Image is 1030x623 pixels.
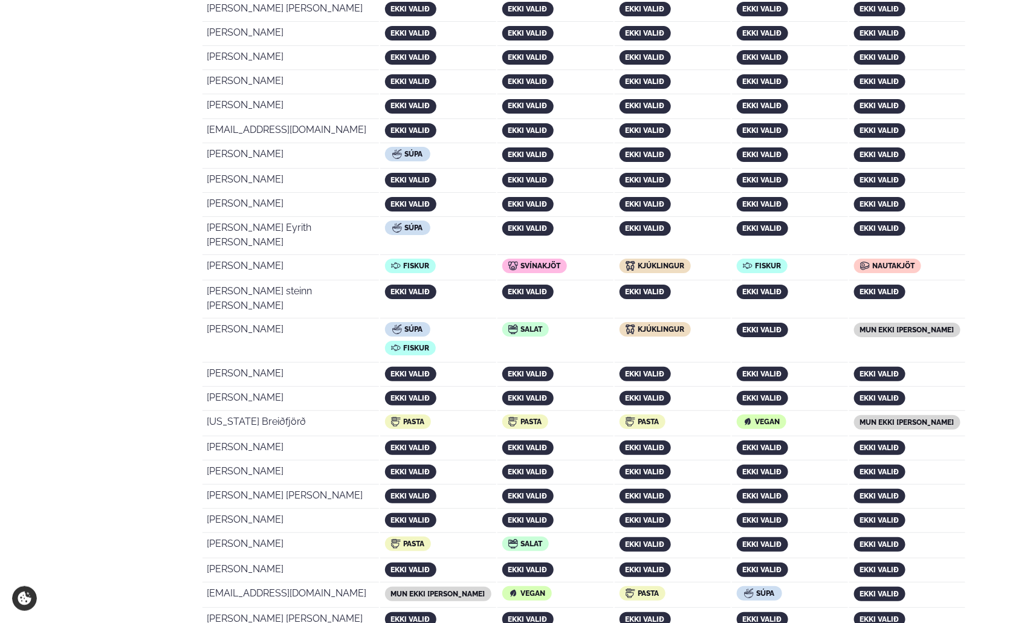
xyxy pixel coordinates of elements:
span: ekki valið [508,492,548,500]
td: [PERSON_NAME] [202,388,379,411]
span: Kjúklingur [638,262,685,270]
span: Fiskur [404,262,430,270]
span: Pasta [638,418,659,426]
span: ekki valið [391,468,430,476]
span: ekki valið [508,29,548,37]
span: ekki valið [508,176,548,184]
img: icon img [744,589,754,598]
img: icon img [626,589,635,598]
img: icon img [392,223,402,233]
span: ekki valið [860,150,899,159]
span: ekki valið [626,370,665,378]
img: icon img [508,589,518,598]
img: icon img [508,261,518,271]
td: [EMAIL_ADDRESS][DOMAIN_NAME] [202,584,379,608]
span: ekki valið [743,102,782,110]
span: ekki valið [743,468,782,476]
span: mun ekki [PERSON_NAME] [391,590,485,598]
span: Salat [521,540,543,548]
span: ekki valið [391,394,430,402]
span: Svínakjöt [521,262,561,270]
span: ekki valið [860,5,899,13]
span: ekki valið [860,590,899,598]
span: ekki valið [860,492,899,500]
span: ekki valið [508,394,548,402]
span: ekki valið [391,5,430,13]
img: icon img [626,417,635,427]
span: mun ekki [PERSON_NAME] [860,418,954,427]
td: [PERSON_NAME] [202,320,379,363]
img: icon img [391,539,401,549]
td: [PERSON_NAME] [PERSON_NAME] [202,486,379,509]
span: ekki valið [743,566,782,574]
span: ekki valið [391,516,430,525]
span: ekki valið [626,566,665,574]
span: ekki valið [860,394,899,402]
span: ekki valið [626,53,665,62]
img: icon img [508,324,518,334]
td: [PERSON_NAME] [202,194,379,217]
span: Vegan [756,418,780,426]
span: ekki valið [626,492,665,500]
span: ekki valið [743,288,782,296]
img: icon img [626,324,635,334]
span: ekki valið [743,176,782,184]
span: ekki valið [508,200,548,208]
td: [EMAIL_ADDRESS][DOMAIN_NAME] [202,120,379,143]
span: ekki valið [860,444,899,452]
td: [PERSON_NAME] [202,23,379,46]
span: ekki valið [391,444,430,452]
span: ekki valið [860,224,899,233]
span: ekki valið [860,370,899,378]
span: ekki valið [743,326,782,334]
span: ekki valið [391,176,430,184]
span: ekki valið [743,150,782,159]
td: [PERSON_NAME] [202,437,379,460]
span: Súpa [405,150,423,158]
span: ekki valið [391,53,430,62]
span: ekki valið [626,176,665,184]
span: ekki valið [743,444,782,452]
span: ekki valið [391,492,430,500]
span: ekki valið [626,200,665,208]
td: [PERSON_NAME] Eyrith [PERSON_NAME] [202,218,379,255]
span: ekki valið [860,200,899,208]
span: ekki valið [391,102,430,110]
span: ekki valið [743,126,782,135]
img: icon img [392,324,402,334]
span: ekki valið [508,126,548,135]
td: [PERSON_NAME] [202,47,379,70]
span: Kjúklingur [638,325,685,334]
span: ekki valið [626,126,665,135]
span: ekki valið [743,5,782,13]
span: ekki valið [743,394,782,402]
td: [US_STATE] Breiðfjörð [202,412,379,436]
span: ekki valið [626,29,665,37]
span: Pasta [638,589,659,598]
span: ekki valið [626,516,665,525]
span: Súpa [757,589,775,598]
img: icon img [508,539,518,549]
td: [PERSON_NAME] [202,462,379,485]
img: icon img [391,261,401,271]
img: icon img [391,343,401,353]
span: ekki valið [508,288,548,296]
span: ekki valið [860,566,899,574]
td: [PERSON_NAME] [202,534,379,558]
span: ekki valið [626,444,665,452]
span: ekki valið [508,566,548,574]
span: ekki valið [860,53,899,62]
td: [PERSON_NAME] [202,170,379,193]
span: ekki valið [391,566,430,574]
td: [PERSON_NAME] steinn [PERSON_NAME] [202,282,379,318]
span: ekki valið [860,288,899,296]
span: ekki valið [743,29,782,37]
span: ekki valið [860,77,899,86]
span: ekki valið [743,370,782,378]
td: [PERSON_NAME] [202,560,379,583]
span: ekki valið [626,288,665,296]
span: ekki valið [743,77,782,86]
span: ekki valið [626,77,665,86]
img: icon img [391,417,401,427]
span: Pasta [521,418,542,426]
